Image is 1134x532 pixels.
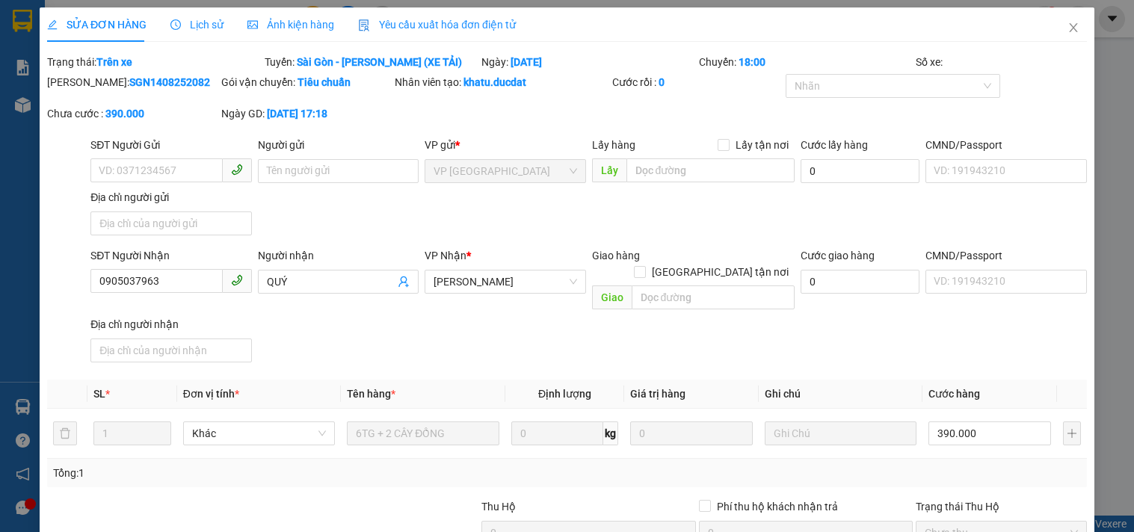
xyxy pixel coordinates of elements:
div: [PERSON_NAME]: [47,74,218,90]
div: Nhân viên tạo: [395,74,609,90]
input: Cước giao hàng [801,270,920,294]
b: Trên xe [96,56,132,68]
div: Gói vận chuyển: [221,74,392,90]
span: SỬA ĐƠN HÀNG [47,19,147,31]
input: VD: Bàn, Ghế [347,421,499,445]
th: Ghi chú [759,380,922,409]
b: 18:00 [739,56,765,68]
div: Ngày: [480,54,697,70]
input: Cước lấy hàng [801,159,920,183]
span: VP Nhận [425,250,466,262]
b: khatu.ducdat [463,76,526,88]
span: Khác [192,422,326,445]
div: Tổng: 1 [53,465,439,481]
input: 0 [630,421,753,445]
div: CMND/Passport [925,247,1086,264]
span: Giao [592,285,632,309]
b: Sài Gòn - [PERSON_NAME] (XE TẢI) [297,56,462,68]
input: Dọc đường [632,285,795,309]
div: Trạng thái: [46,54,263,70]
span: SL [93,388,105,400]
span: close [1067,22,1079,34]
span: Giao hàng [592,250,640,262]
span: Đơn vị tính [183,388,239,400]
span: edit [47,19,58,30]
span: Lấy tận nơi [730,137,795,153]
button: delete [53,421,77,445]
div: VP gửi [425,137,585,153]
span: [GEOGRAPHIC_DATA] tận nơi [646,264,795,280]
b: Tiêu chuẩn [298,76,351,88]
div: Số xe: [914,54,1088,70]
div: Người gửi [258,137,419,153]
div: Địa chỉ người nhận [90,316,251,332]
span: Giá trị hàng [630,388,685,400]
span: phone [231,274,243,286]
input: Địa chỉ của người nhận [90,338,251,362]
span: Lấy [592,158,626,182]
div: Chưa cước : [47,105,218,122]
div: Địa chỉ người gửi [90,189,251,205]
input: Dọc đường [626,158,795,182]
b: [DATE] [511,56,542,68]
span: Định lượng [538,388,591,400]
span: Tên hàng [347,388,395,400]
span: Phan Đình Phùng [434,270,576,293]
b: 0 [659,76,665,88]
span: VP Sài Gòn [434,160,576,182]
div: Ngày GD: [221,105,392,122]
label: Cước giao hàng [801,250,875,262]
span: Phí thu hộ khách nhận trả [711,498,844,515]
span: kg [603,421,618,445]
img: icon [358,19,370,31]
div: Người nhận [258,247,419,264]
div: Chuyến: [697,54,915,70]
button: Close [1053,7,1094,49]
div: SĐT Người Nhận [90,247,251,264]
span: user-add [398,276,410,288]
b: SGN1408252082 [129,76,210,88]
span: picture [247,19,258,30]
input: Ghi Chú [765,421,916,445]
input: Địa chỉ của người gửi [90,211,251,235]
span: Yêu cầu xuất hóa đơn điện tử [358,19,516,31]
span: Cước hàng [928,388,980,400]
b: [DATE] 17:18 [267,108,327,120]
div: Tuyến: [263,54,481,70]
div: CMND/Passport [925,137,1086,153]
span: clock-circle [170,19,181,30]
span: Thu Hộ [481,501,516,513]
span: Lấy hàng [592,139,635,151]
span: Lịch sử [170,19,224,31]
div: Trạng thái Thu Hộ [916,498,1086,515]
button: plus [1063,421,1081,445]
div: SĐT Người Gửi [90,137,251,153]
label: Cước lấy hàng [801,139,868,151]
span: Ảnh kiện hàng [247,19,334,31]
div: Cước rồi : [612,74,783,90]
span: phone [231,164,243,176]
b: 390.000 [105,108,144,120]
